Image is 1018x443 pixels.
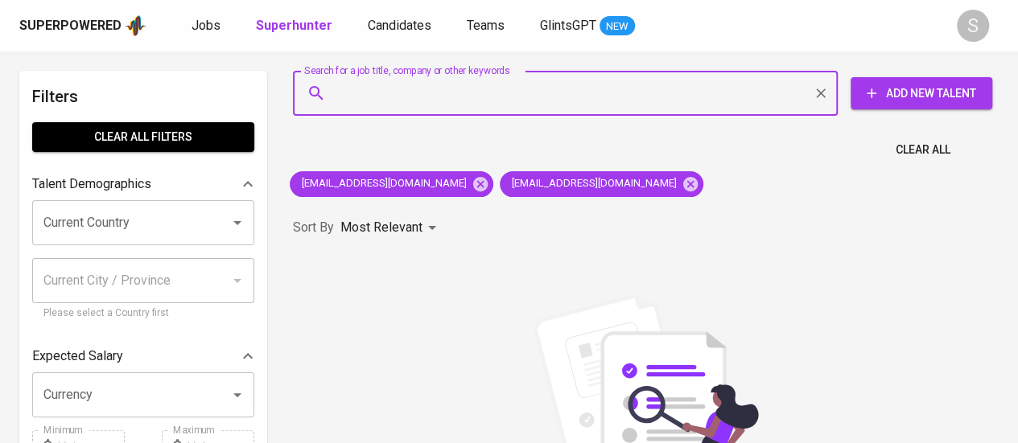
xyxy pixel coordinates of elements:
span: Clear All filters [45,127,241,147]
p: Expected Salary [32,347,123,366]
a: GlintsGPT NEW [540,16,635,36]
span: GlintsGPT [540,18,596,33]
span: Jobs [192,18,220,33]
div: Most Relevant [340,213,442,243]
img: app logo [125,14,146,38]
button: Clear All [889,135,957,165]
p: Talent Demographics [32,174,151,194]
button: Open [226,384,249,406]
span: NEW [600,18,635,35]
a: Jobs [192,16,224,36]
button: Add New Talent [851,77,992,109]
div: [EMAIL_ADDRESS][DOMAIN_NAME] [290,171,493,197]
div: S [957,10,989,42]
span: Candidates [368,18,431,33]
a: Teams [467,16,508,36]
span: [EMAIL_ADDRESS][DOMAIN_NAME] [290,176,476,191]
div: Superpowered [19,17,122,35]
a: Superhunter [256,16,336,36]
p: Most Relevant [340,218,422,237]
button: Clear All filters [32,122,254,152]
div: Expected Salary [32,340,254,372]
a: Candidates [368,16,435,36]
span: Clear All [896,140,950,160]
div: Talent Demographics [32,168,254,200]
p: Please select a Country first [43,306,243,322]
b: Superhunter [256,18,332,33]
a: Superpoweredapp logo [19,14,146,38]
span: Teams [467,18,505,33]
span: [EMAIL_ADDRESS][DOMAIN_NAME] [500,176,686,191]
span: Add New Talent [863,84,979,104]
button: Open [226,211,249,234]
h6: Filters [32,84,254,109]
div: [EMAIL_ADDRESS][DOMAIN_NAME] [500,171,703,197]
button: Clear [810,82,832,105]
p: Sort By [293,218,334,237]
